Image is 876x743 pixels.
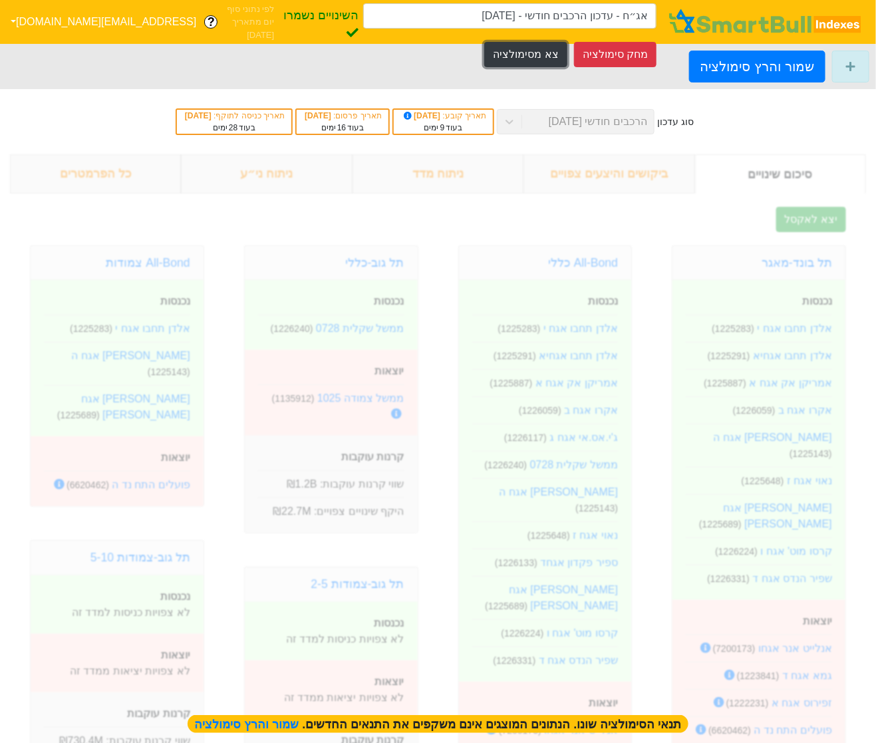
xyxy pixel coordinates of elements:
small: ( 1225887 ) [704,378,746,388]
strong: נכנסות [802,295,832,307]
span: לפי נתוני סוף יום מתאריך [DATE] [225,3,274,42]
p: לא צפויות כניסות למדד זה [44,605,190,621]
a: אקרו אגח ב [564,404,618,416]
span: [DATE] [402,111,443,120]
a: [PERSON_NAME] אגח ה [714,432,833,443]
a: שפיר הנדס אגח ד [539,655,618,666]
input: אג״ח - עדכון הרכבים חודשי - 29/09/25 [363,3,657,29]
a: תל גוב-צמודות 5-10 [90,551,190,564]
a: נאוי אגח ז [787,475,832,486]
span: תנאי הסימולציה שונו. הנתונים המוצגים אינם משקפים את התנאים החדשים. [188,715,689,733]
a: [PERSON_NAME] אגח ה [500,486,619,498]
a: אלדן תחבו אגח י [543,323,618,334]
a: אלדן תחבו אגחיא [539,350,618,361]
small: ( 1226117 ) [504,432,547,443]
strong: נכנסות [160,295,190,307]
a: ממשל שקלית 0728 [316,323,404,334]
a: [PERSON_NAME] אגח [PERSON_NAME] [723,502,832,529]
span: [DATE] [185,111,214,120]
small: ( 1226133 ) [495,557,537,568]
a: ג'י.אס.אי אגח ג [549,432,618,443]
strong: קרנות עוקבות [341,451,404,462]
a: קרסו מוט' אגח ו [761,545,832,557]
div: ביקושים והיצעים צפויים [523,154,694,194]
div: שווי קרנות עוקבות : [258,470,404,492]
p: לא צפויות כניסות למדד זה [258,631,404,647]
small: ( 1226331 ) [707,573,750,584]
small: ( 7200173 ) [713,643,756,654]
small: ( 1225283 ) [498,323,541,334]
a: [PERSON_NAME] אגח ה [71,350,190,361]
button: יצא לאקסל [776,207,846,232]
strong: יוצאות [161,649,190,661]
span: ₪22.7M [273,506,311,517]
small: ( 1225887 ) [490,378,533,388]
p: לא צפויות יציאות ממדד זה [44,663,190,679]
a: ממשל צמודה 1025 [317,392,404,404]
strong: יוצאות [375,365,404,376]
button: מחק סימולציה [574,42,657,67]
small: ( 1226240 ) [484,460,527,470]
a: אלדן תחבו אגח י [115,323,190,334]
strong: נכנסות [374,295,404,307]
a: נאוי אגח ז [573,529,618,541]
small: ( 1225689 ) [485,601,527,611]
small: ( 6620462 ) [67,480,109,490]
div: ניתוח ני״ע [181,154,352,194]
div: תאריך קובע : [400,110,486,122]
strong: נכנסות [160,591,190,602]
small: ( 1225283 ) [70,323,112,334]
img: SmartBull [666,9,865,35]
small: ( 1225291 ) [708,351,750,361]
strong: יוצאות [375,676,404,687]
small: ( 1226331 ) [494,655,536,666]
a: אקרו אגח ב [778,404,832,416]
strong: נכנסות [588,295,618,307]
a: אנלייט אנר אגחו [758,643,832,654]
small: ( 1225648 ) [742,476,784,486]
a: ספיר פקדון אגחד [540,557,618,568]
a: קרסו מוט' אגח ו [547,627,618,639]
a: גמא אגח ד [782,670,832,681]
span: שמור והרץ סימולציה [194,718,302,731]
div: כל הפרמטרים [10,154,181,194]
small: ( 1225291 ) [494,351,536,361]
span: 28 [229,123,237,132]
strong: קרנות עוקבות [127,708,190,719]
div: בעוד ימים [303,122,382,134]
span: ₪1.2B [287,478,317,490]
a: שפיר הנדס אגח ד [753,573,832,584]
small: ( 1226059 ) [519,405,561,416]
div: ניתוח מדד [353,154,523,194]
button: צא מסימולציה [484,42,567,67]
a: [PERSON_NAME] אגח [PERSON_NAME] [81,393,190,420]
strong: יוצאות [803,615,832,627]
div: בעוד ימים [184,122,285,134]
span: 16 [337,123,346,132]
a: [PERSON_NAME] אגח [PERSON_NAME] [509,584,618,611]
a: זפירוס אגח א [772,697,832,708]
a: אמריקן אק אגח א [535,377,618,388]
a: אלדן תחבו אגח י [758,323,832,334]
a: תל גוב-כללי [345,256,404,269]
small: ( 1225143 ) [790,448,832,459]
span: השינויים נשמרו [279,7,359,42]
a: אמריקן אק אגח א [750,377,832,388]
span: [DATE] [305,111,333,120]
small: ( 1135912 ) [272,393,315,404]
div: תאריך פרסום : [303,110,382,122]
small: ( 1225648 ) [527,530,570,541]
span: ? [208,13,215,31]
a: All-Bond צמודות [106,256,190,269]
strong: יוצאות [161,452,190,463]
small: ( 1226240 ) [271,323,313,334]
p: לא צפויות יציאות ממדד זה [258,690,404,706]
small: ( 1225283 ) [712,323,754,334]
div: סוג עדכון [657,115,694,129]
div: סיכום שינויים [695,154,866,194]
a: פועלים התח נד ה [112,479,190,490]
small: ( 1226059 ) [733,405,776,416]
a: תל גוב-צמודות 2-5 [311,577,404,591]
div: תאריך כניסה לתוקף : [184,110,285,122]
a: ממשל שקלית 0728 [530,459,618,470]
